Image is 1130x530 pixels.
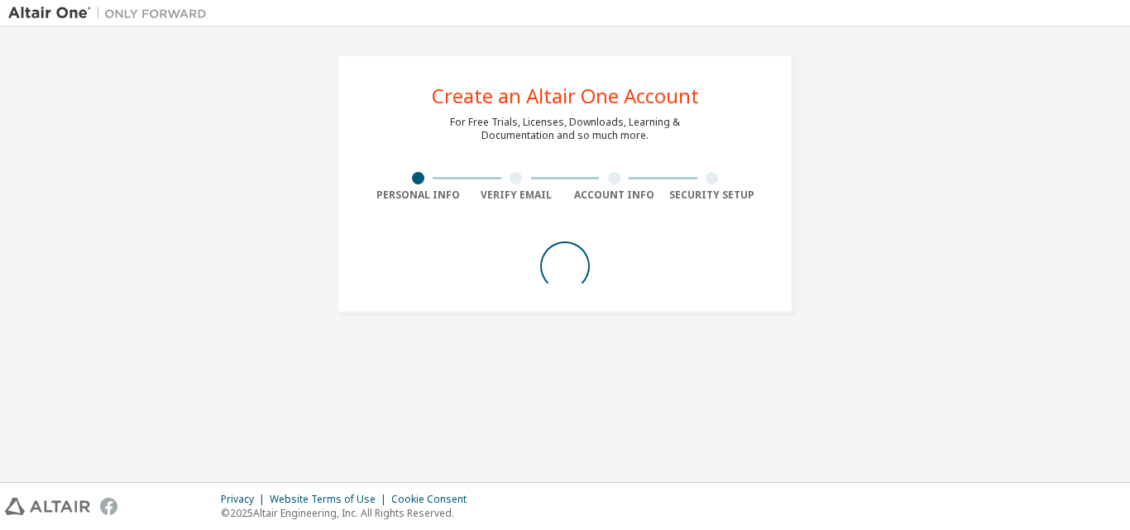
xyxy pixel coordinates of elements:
[663,189,762,202] div: Security Setup
[8,5,215,21] img: Altair One
[270,493,391,506] div: Website Terms of Use
[432,86,699,106] div: Create an Altair One Account
[391,493,476,506] div: Cookie Consent
[5,498,90,515] img: altair_logo.svg
[100,498,117,515] img: facebook.svg
[369,189,467,202] div: Personal Info
[467,189,566,202] div: Verify Email
[450,116,680,142] div: For Free Trials, Licenses, Downloads, Learning & Documentation and so much more.
[221,506,476,520] p: © 2025 Altair Engineering, Inc. All Rights Reserved.
[565,189,663,202] div: Account Info
[221,493,270,506] div: Privacy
